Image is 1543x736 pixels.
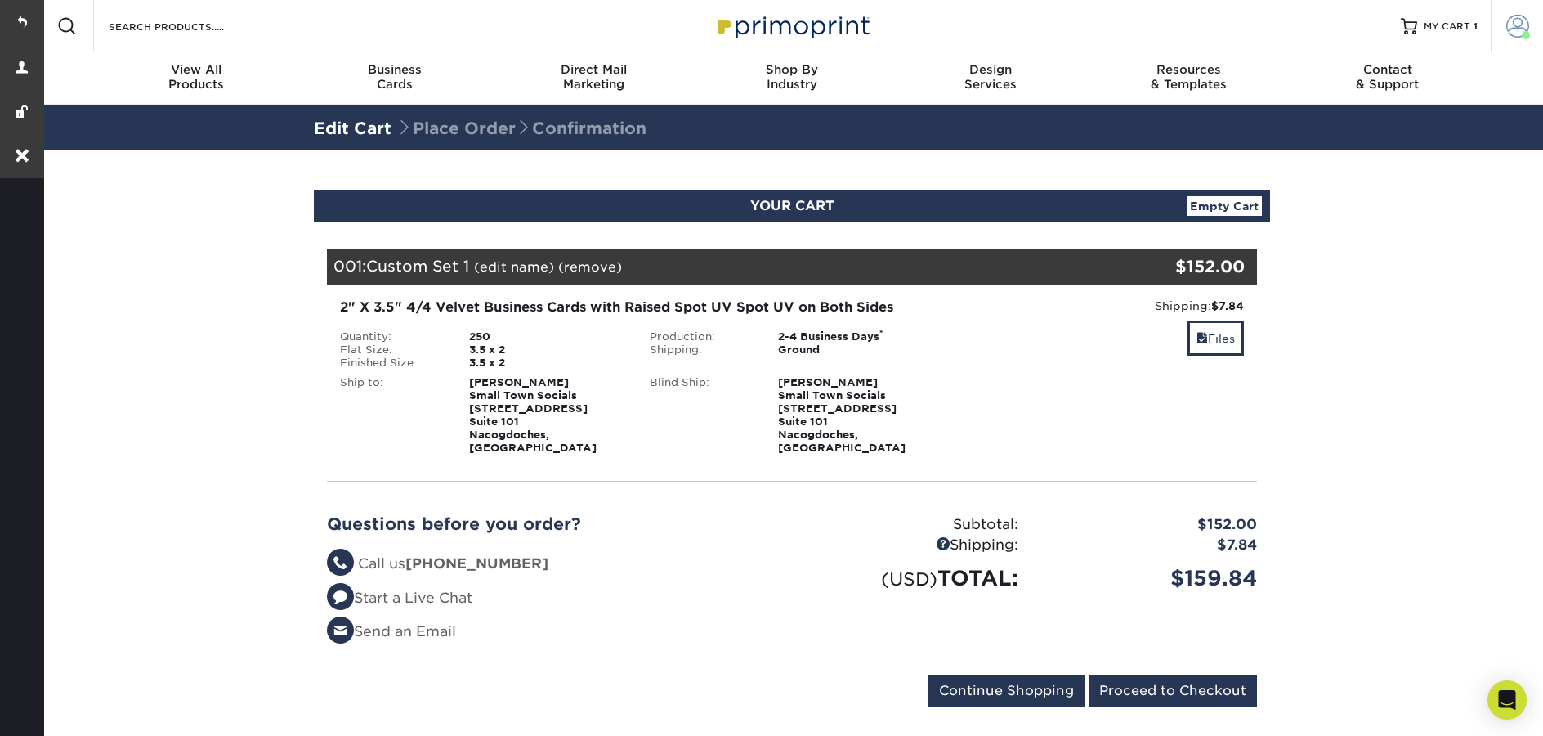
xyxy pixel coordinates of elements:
span: Business [296,62,494,77]
a: BusinessCards [296,52,494,105]
span: Resources [1089,62,1288,77]
strong: [PERSON_NAME] Small Town Socials [STREET_ADDRESS] Suite 101 Nacogdoches, [GEOGRAPHIC_DATA] [778,376,906,454]
a: Direct MailMarketing [494,52,693,105]
a: Files [1187,321,1244,356]
div: Quantity: [328,330,457,343]
div: Finished Size: [328,357,457,370]
div: Services [891,62,1089,92]
span: 1 [1474,20,1478,32]
div: Ground [766,343,946,357]
input: SEARCH PRODUCTS..... [107,16,266,36]
div: Shipping: [792,535,1031,556]
div: Marketing [494,62,693,92]
span: Design [891,62,1089,77]
span: files [1196,332,1208,345]
span: Contact [1288,62,1487,77]
a: Edit Cart [314,119,391,138]
div: Shipping: [637,343,767,357]
span: Custom Set 1 [366,257,469,275]
a: View AllProducts [97,52,296,105]
div: 3.5 x 2 [457,357,637,370]
img: Primoprint [710,8,874,43]
span: View All [97,62,296,77]
div: 2" X 3.5" 4/4 Velvet Business Cards with Raised Spot UV Spot UV on Both Sides [340,298,934,317]
input: Proceed to Checkout [1089,675,1257,707]
span: Place Order Confirmation [396,119,646,138]
a: (remove) [558,259,622,275]
strong: [PHONE_NUMBER] [405,555,548,572]
a: Empty Cart [1187,196,1262,216]
div: $7.84 [1031,535,1269,556]
div: 3.5 x 2 [457,343,637,357]
div: $152.00 [1031,514,1269,536]
div: Production: [637,330,767,343]
div: & Templates [1089,62,1288,92]
strong: [PERSON_NAME] Small Town Socials [STREET_ADDRESS] Suite 101 Nacogdoches, [GEOGRAPHIC_DATA] [469,376,597,454]
span: Shop By [693,62,892,77]
div: Ship to: [328,376,457,455]
a: Shop ByIndustry [693,52,892,105]
div: & Support [1288,62,1487,92]
div: 001: [327,249,1102,285]
div: Flat Size: [328,343,457,357]
li: Call us [327,554,780,575]
div: Shipping: [959,298,1244,314]
span: YOUR CART [750,198,834,213]
div: TOTAL: [792,563,1031,594]
div: $152.00 [1102,254,1245,279]
div: 2-4 Business Days [766,330,946,343]
a: (edit name) [474,259,554,275]
input: Continue Shopping [928,675,1085,707]
a: Resources& Templates [1089,52,1288,105]
span: MY CART [1424,20,1470,34]
div: $159.84 [1031,563,1269,594]
div: Products [97,62,296,92]
div: Blind Ship: [637,376,767,455]
a: Send an Email [327,623,456,640]
div: Subtotal: [792,514,1031,536]
div: Open Intercom Messenger [1487,680,1527,720]
div: 250 [457,330,637,343]
div: Cards [296,62,494,92]
a: DesignServices [891,52,1089,105]
a: Contact& Support [1288,52,1487,105]
h2: Questions before you order? [327,514,780,534]
strong: $7.84 [1211,299,1244,312]
a: Start a Live Chat [327,590,472,606]
span: Direct Mail [494,62,693,77]
div: Industry [693,62,892,92]
small: (USD) [881,568,937,590]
